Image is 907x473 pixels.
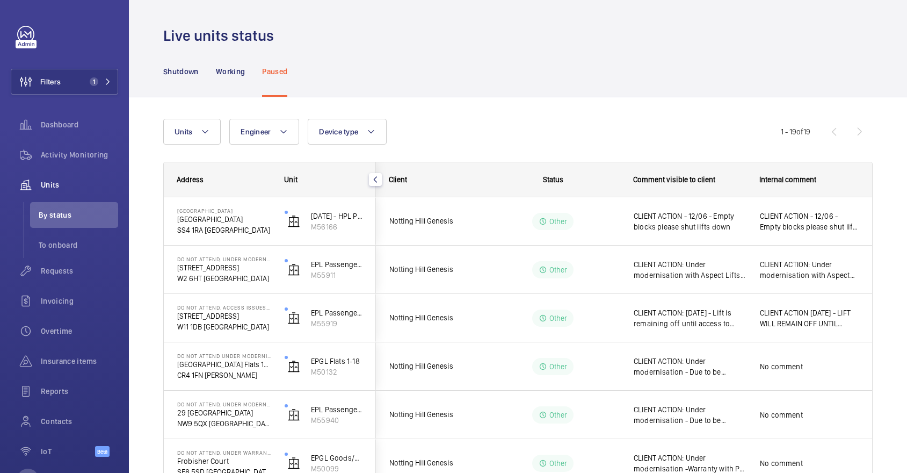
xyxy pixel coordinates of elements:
p: Working [216,66,245,77]
p: EPL Passenger Lift [311,259,362,270]
span: Beta [95,446,110,457]
button: Units [163,119,221,145]
p: W2 6HT [GEOGRAPHIC_DATA] [177,273,271,284]
button: Engineer [229,119,299,145]
span: CLIENT ACTION: Under modernisation - Due to be completed [DATE] [634,404,746,426]
span: Notting Hill Genesis [389,215,472,227]
p: EPGL Flats 1-18 [311,356,362,367]
p: [DATE] - HPL Passenger Lift No 1 [311,211,362,221]
span: Comment visible to client [633,175,715,184]
span: Internal comment [759,175,816,184]
p: EPL Passenger Lift [311,404,362,415]
img: elevator.svg [287,457,300,470]
span: IoT [41,446,95,457]
p: M55919 [311,318,362,329]
p: DO NOT ATTEND, UNDER MODERNISATION WITH ANOTHER COMPANY - [STREET_ADDRESS] [177,256,271,262]
span: CLIENT ACTION: Under modernisation with Aspect Lifts - end of warranty [DATE] [760,259,859,281]
p: [GEOGRAPHIC_DATA] Flats 1-18 [177,359,271,370]
img: elevator.svg [287,408,300,421]
p: Other [549,361,568,372]
p: SS4 1RA [GEOGRAPHIC_DATA] [177,225,271,235]
span: Requests [41,266,118,276]
p: [GEOGRAPHIC_DATA] [177,214,271,225]
p: M55911 [311,270,362,281]
span: CLIENT ACTION: [DATE] - Lift is remaining off until access to motor room is 24/7. Client is think... [634,307,746,329]
span: Units [175,127,192,136]
p: Do not attend, Under warranty - Frobisher Court [177,449,271,456]
span: Status [543,175,563,184]
span: Reports [41,386,118,397]
p: M55940 [311,415,362,426]
span: CLIENT ACTION - 12/06 - Empty blocks please shut lifts down [760,211,859,232]
img: elevator.svg [287,312,300,325]
button: Filters1 [11,69,118,95]
p: Paused [262,66,287,77]
span: Device type [319,127,358,136]
p: [STREET_ADDRESS] [177,262,271,273]
span: Overtime [41,326,118,336]
span: Insurance items [41,356,118,367]
span: Client [389,175,407,184]
img: elevator.svg [287,263,300,276]
span: Filters [40,76,61,87]
img: elevator.svg [287,215,300,228]
span: of [796,127,803,136]
p: DO NOT ATTEND UNDER MODERNISATION - [GEOGRAPHIC_DATA] Flats 1-18 [177,353,271,359]
span: CLIENT ACTION - 12/06 - Empty blocks please shut lifts down [634,211,746,232]
p: Other [549,410,568,420]
p: 29 [GEOGRAPHIC_DATA] [177,407,271,418]
p: DO NOT ATTEND, UNDER MODERNISATION - 29 [GEOGRAPHIC_DATA] [177,401,271,407]
span: No comment [760,458,859,469]
span: No comment [760,410,859,420]
span: Contacts [41,416,118,427]
button: Device type [308,119,387,145]
img: elevator.svg [287,360,300,373]
span: CLIENT ACTION: Under modernisation with Aspect Lifts - end of warranty [DATE] [634,259,746,281]
p: Shutdown [163,66,199,77]
span: 1 - 19 19 [781,128,810,135]
p: EPL Passenger Lift [311,307,362,318]
p: W11 1DB [GEOGRAPHIC_DATA] [177,321,271,332]
p: [GEOGRAPHIC_DATA] [177,207,271,214]
p: [STREET_ADDRESS] [177,311,271,321]
span: No comment [760,361,859,372]
span: CLIENT ACTION [DATE] - LIFT WILL REMAIN OFF UNTIL FURTHER NOTICE - [PERSON_NAME] (NHG) WANTS THE ... [760,307,859,329]
span: Notting Hill Genesis [389,408,472,421]
p: M50132 [311,367,362,377]
p: Other [549,264,568,275]
p: M56166 [311,221,362,232]
p: CR4 1FN [PERSON_NAME] [177,370,271,381]
span: Units [41,180,118,190]
span: CLIENT ACTION: Under modernisation - Due to be completed [DATE] [634,356,746,377]
span: Dashboard [41,119,118,130]
p: EPGL Goods/passenger Lift [311,453,362,463]
p: NW9 5QX [GEOGRAPHIC_DATA] [177,418,271,429]
p: DO NOT ATTEND, ACCESS ISSUES WITH CLIENT - 29 [GEOGRAPHIC_DATA] [177,304,271,311]
h1: Live units status [163,26,280,46]
span: Notting Hill Genesis [389,312,472,324]
span: Notting Hill Genesis [389,457,472,469]
span: Address [177,175,204,184]
p: Frobisher Court [177,456,271,467]
span: Invoicing [41,296,118,306]
span: Notting Hill Genesis [389,263,472,276]
span: 1 [90,77,98,86]
p: Other [549,313,568,324]
span: Notting Hill Genesis [389,360,472,372]
div: Unit [284,175,363,184]
span: Activity Monitoring [41,149,118,160]
p: Other [549,216,568,227]
p: Other [549,458,568,469]
span: Engineer [241,127,271,136]
span: To onboard [39,240,118,250]
span: By status [39,210,118,220]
